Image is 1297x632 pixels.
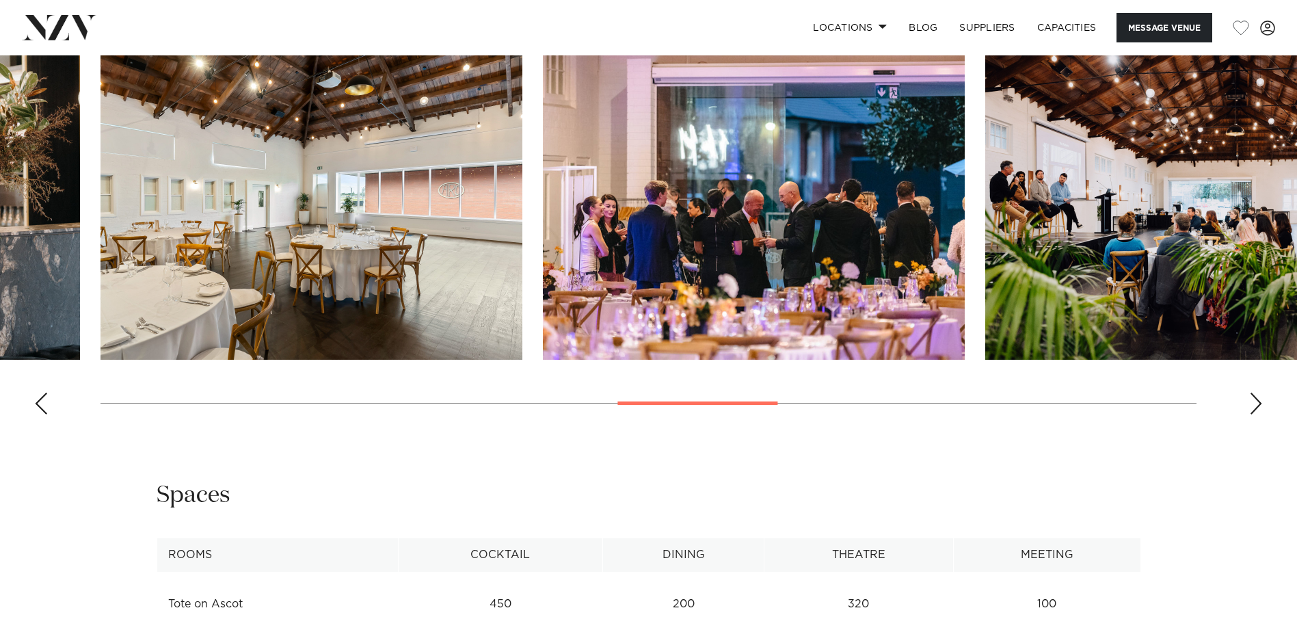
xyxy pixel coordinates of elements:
[543,50,965,360] img: Guests mingling at Tote on Ascot event
[101,50,522,360] img: Light-filled space at Tote on Ascot
[1117,13,1212,42] button: Message Venue
[953,538,1140,572] th: Meeting
[764,588,953,621] td: 320
[157,538,399,572] th: Rooms
[157,588,399,621] td: Tote on Ascot
[1026,13,1108,42] a: Capacities
[953,588,1140,621] td: 100
[764,538,953,572] th: Theatre
[898,13,948,42] a: BLOG
[602,538,764,572] th: Dining
[602,588,764,621] td: 200
[399,538,603,572] th: Cocktail
[948,13,1026,42] a: SUPPLIERS
[157,480,230,511] h2: Spaces
[22,15,96,40] img: nzv-logo.png
[802,13,898,42] a: Locations
[101,50,522,360] swiper-slide: 9 / 17
[399,588,603,621] td: 450
[543,50,965,360] swiper-slide: 10 / 17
